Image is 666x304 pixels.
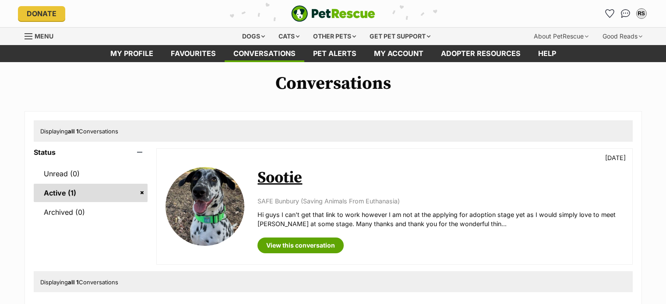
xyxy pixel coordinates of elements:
[304,45,365,62] a: Pet alerts
[34,184,148,202] a: Active (1)
[637,9,646,18] div: RS
[365,45,432,62] a: My account
[619,7,633,21] a: Conversations
[257,168,302,188] a: Sootie
[68,279,79,286] strong: all 1
[34,203,148,221] a: Archived (0)
[162,45,225,62] a: Favourites
[236,28,271,45] div: Dogs
[257,196,623,206] p: SAFE Bunbury (Saving Animals From Euthanasia)
[34,148,148,156] header: Status
[621,9,630,18] img: chat-41dd97257d64d25036548639549fe6c8038ab92f7586957e7f3b1b290dea8141.svg
[528,28,595,45] div: About PetRescue
[272,28,306,45] div: Cats
[35,32,53,40] span: Menu
[166,167,244,246] img: Sootie
[634,7,648,21] button: My account
[40,128,118,135] span: Displaying Conversations
[102,45,162,62] a: My profile
[68,128,79,135] strong: all 1
[432,45,529,62] a: Adopter resources
[291,5,375,22] a: PetRescue
[603,7,617,21] a: Favourites
[605,153,626,162] p: [DATE]
[363,28,437,45] div: Get pet support
[257,210,623,229] p: Hi guys I can't get that link to work however I am not at the applying for adoption stage yet as ...
[291,5,375,22] img: logo-e224e6f780fb5917bec1dbf3a21bbac754714ae5b6737aabdf751b685950b380.svg
[18,6,65,21] a: Donate
[529,45,565,62] a: Help
[40,279,118,286] span: Displaying Conversations
[225,45,304,62] a: conversations
[596,28,648,45] div: Good Reads
[257,238,344,253] a: View this conversation
[603,7,648,21] ul: Account quick links
[34,164,148,183] a: Unread (0)
[307,28,362,45] div: Other pets
[25,28,60,43] a: Menu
